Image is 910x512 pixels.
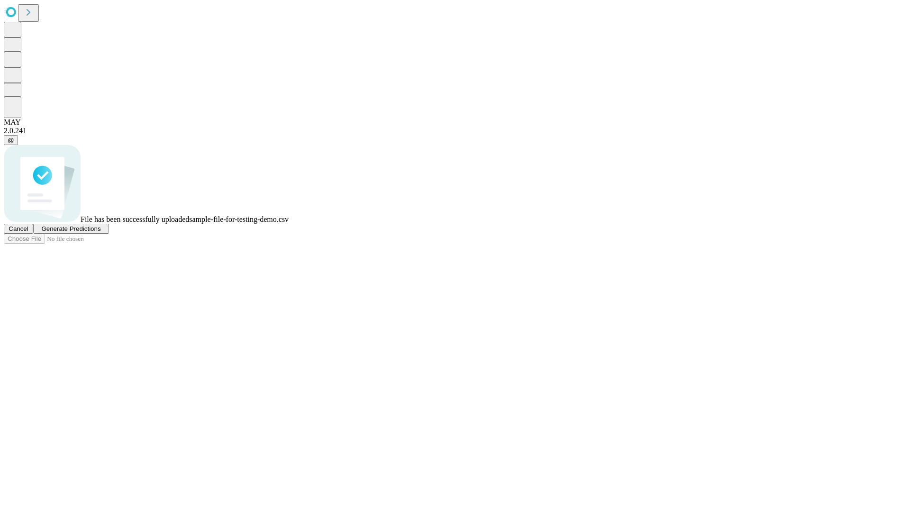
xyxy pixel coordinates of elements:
button: Generate Predictions [33,224,109,234]
div: 2.0.241 [4,127,906,135]
span: sample-file-for-testing-demo.csv [189,215,289,223]
span: @ [8,137,14,144]
button: Cancel [4,224,33,234]
span: Generate Predictions [41,225,100,232]
span: File has been successfully uploaded [81,215,189,223]
div: MAY [4,118,906,127]
span: Cancel [9,225,28,232]
button: @ [4,135,18,145]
